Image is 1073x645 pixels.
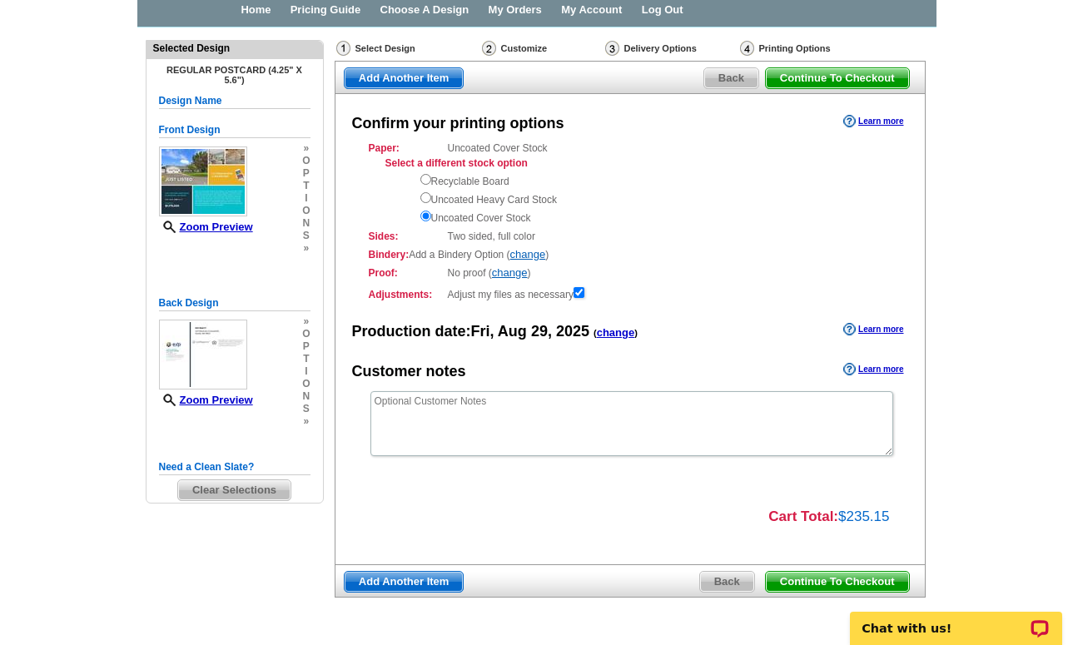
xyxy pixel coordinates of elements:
div: Printing Options [738,40,884,61]
div: Adjust my files as necessary [369,284,892,302]
img: small-thumb.jpg [159,320,247,389]
div: Production date: [352,321,638,343]
span: i [302,192,310,205]
a: Back [703,67,759,89]
a: Home [241,3,271,16]
span: p [302,340,310,353]
div: Selected Design [147,41,323,56]
img: small-thumb.jpg [159,146,247,216]
span: o [302,205,310,217]
a: Pricing Guide [291,3,361,16]
a: My Orders [489,3,542,16]
span: Add Another Item [345,572,464,592]
span: » [302,315,310,328]
h5: Front Design [159,122,310,138]
a: Zoom Preview [159,221,253,233]
a: Log Out [642,3,683,16]
span: Continue To Checkout [766,68,909,88]
a: Learn more [843,363,903,376]
span: s [302,230,310,242]
strong: Proof: [369,265,443,280]
strong: Cart Total: [768,509,838,524]
a: My Account [561,3,622,16]
span: n [302,390,310,403]
span: 29, [531,323,552,340]
strong: Paper: [369,141,443,156]
span: Add Another Item [345,68,464,88]
span: s [302,403,310,415]
span: » [302,415,310,428]
span: Aug [498,323,527,340]
h4: Regular Postcard (4.25" x 5.6") [159,65,310,85]
a: Choose A Design [380,3,469,16]
span: Back [704,68,758,88]
span: Continue To Checkout [766,572,909,592]
a: change [597,326,635,339]
div: Select Design [335,40,480,61]
strong: Select a different stock option [385,157,528,169]
span: ( ) [594,328,638,338]
div: Customer notes [352,361,466,383]
div: Two sided, full color [369,229,892,244]
div: No proof ( ) [369,265,892,280]
span: i [302,365,310,378]
span: » [302,242,310,255]
span: o [302,155,310,167]
img: Delivery Options [605,41,619,56]
span: Fri, [471,323,494,340]
span: t [302,180,310,192]
span: Back [700,572,754,592]
strong: Adjustments: [369,287,443,302]
h5: Design Name [159,93,310,109]
span: n [302,217,310,230]
div: Customize [480,40,604,57]
span: o [302,328,310,340]
h5: Need a Clean Slate? [159,459,310,475]
img: Printing Options & Summary [740,41,754,56]
strong: Sides: [369,229,443,244]
a: Add Another Item [344,67,464,89]
div: Delivery Options [604,40,738,61]
span: o [302,378,310,390]
span: p [302,167,310,180]
span: $235.15 [838,509,889,524]
a: Add Another Item [344,571,464,593]
h5: Back Design [159,295,310,311]
div: Uncoated Cover Stock [369,141,892,226]
img: Select Design [336,41,350,56]
a: change [510,248,546,260]
strong: Bindery: [369,249,410,260]
img: Customize [482,41,496,56]
span: 2025 [556,323,589,340]
span: t [302,353,310,365]
a: Learn more [843,115,903,128]
div: Add a Bindery Option ( ) [369,247,892,262]
a: Back [699,571,755,593]
span: » [302,142,310,155]
a: Zoom Preview [159,394,253,406]
div: Confirm your printing options [352,113,564,135]
a: change [492,266,528,279]
div: Recyclable Board Uncoated Heavy Card Stock Uncoated Cover Stock [420,171,892,226]
a: Learn more [843,323,903,336]
iframe: LiveChat chat widget [839,593,1073,645]
span: Clear Selections [178,480,291,500]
